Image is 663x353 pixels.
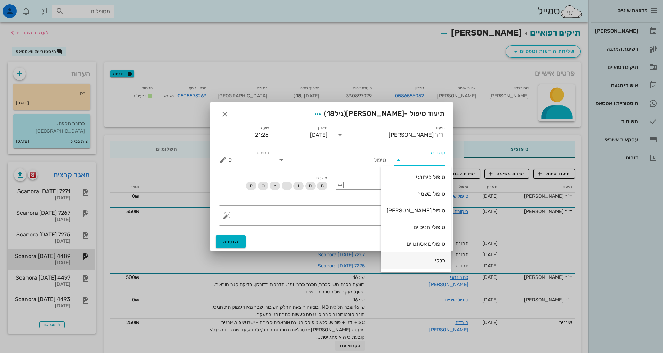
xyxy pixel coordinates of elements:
[387,241,445,247] div: טיפולים אסתטיים
[309,182,311,190] span: D
[273,182,276,190] span: M
[387,224,445,230] div: טיפולי חניכיים
[387,207,445,214] div: טיפול [PERSON_NAME]
[219,156,227,164] button: מחיר ₪ appended action
[216,235,246,248] button: הוספה
[387,174,445,180] div: טיפול כירורגי
[261,125,269,131] label: שעה
[316,125,327,131] label: תאריך
[387,190,445,197] div: טיפול משמר
[435,125,445,131] label: תיעוד
[321,182,323,190] span: B
[223,239,239,245] span: הוספה
[311,108,444,120] span: תיעוד טיפול -
[387,257,445,264] div: כללי
[324,109,346,118] span: (גיל )
[250,182,252,190] span: P
[327,109,335,118] span: 18
[261,182,264,190] span: O
[285,182,288,190] span: L
[336,130,445,141] div: תיעודד"ר [PERSON_NAME]
[389,132,443,138] div: ד"ר [PERSON_NAME]
[346,109,404,118] span: [PERSON_NAME]
[256,150,269,156] label: מחיר ₪
[298,182,299,190] span: I
[316,175,327,180] span: משטח
[431,150,445,156] label: קטגוריה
